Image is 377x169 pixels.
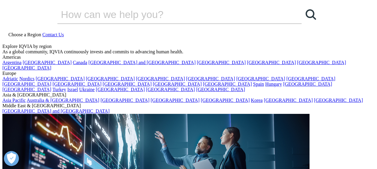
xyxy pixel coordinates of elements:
[2,71,375,76] div: Europe
[306,9,316,20] svg: Search
[253,82,264,87] a: Spain
[2,92,375,98] div: Asia & [GEOGRAPHIC_DATA]
[2,103,375,108] div: Middle East & [GEOGRAPHIC_DATA]
[4,151,19,166] button: Open Preferences
[283,82,332,87] a: [GEOGRAPHIC_DATA]
[203,82,252,87] a: [GEOGRAPHIC_DATA]
[236,76,285,81] a: [GEOGRAPHIC_DATA]
[151,98,199,103] a: [GEOGRAPHIC_DATA]
[302,5,320,23] a: Search
[297,60,346,65] a: [GEOGRAPHIC_DATA]
[67,87,78,92] a: Israel
[153,82,202,87] a: [GEOGRAPHIC_DATA]
[2,76,18,81] a: Adriatic
[100,98,149,103] a: [GEOGRAPHIC_DATA]
[73,60,87,65] a: Canada
[57,5,285,23] input: Search
[146,87,195,92] a: [GEOGRAPHIC_DATA]
[265,82,282,87] a: Hungary
[201,98,250,103] a: [GEOGRAPHIC_DATA]
[96,87,145,92] a: [GEOGRAPHIC_DATA]
[88,60,196,65] a: [GEOGRAPHIC_DATA] and [GEOGRAPHIC_DATA]
[264,98,313,103] a: [GEOGRAPHIC_DATA]
[136,76,185,81] a: [GEOGRAPHIC_DATA]
[251,98,263,103] a: Korea
[2,65,51,70] a: [GEOGRAPHIC_DATA]
[36,76,85,81] a: [GEOGRAPHIC_DATA]
[42,32,64,37] a: Contact Us
[2,60,22,65] a: Argentina
[314,98,363,103] a: [GEOGRAPHIC_DATA]
[197,60,246,65] a: [GEOGRAPHIC_DATA]
[2,87,51,92] a: [GEOGRAPHIC_DATA]
[103,82,151,87] a: [GEOGRAPHIC_DATA]
[8,32,41,37] span: Choose a Region
[2,82,51,87] a: [GEOGRAPHIC_DATA]
[79,87,95,92] a: Ukraine
[27,98,99,103] a: Australia & [GEOGRAPHIC_DATA]
[247,60,296,65] a: [GEOGRAPHIC_DATA]
[19,76,34,81] a: Nordics
[196,87,245,92] a: [GEOGRAPHIC_DATA]
[86,76,135,81] a: [GEOGRAPHIC_DATA]
[2,98,26,103] a: Asia Pacific
[2,49,375,55] div: As a global community, IQVIA continuously invests and commits to advancing human health.
[2,55,375,60] div: Americas
[186,76,235,81] a: [GEOGRAPHIC_DATA]
[52,82,101,87] a: [GEOGRAPHIC_DATA]
[2,44,375,49] div: Explore IQVIA by region
[2,108,109,114] a: [GEOGRAPHIC_DATA] and [GEOGRAPHIC_DATA]
[23,60,72,65] a: [GEOGRAPHIC_DATA]
[52,87,66,92] a: Turkey
[286,76,335,81] a: [GEOGRAPHIC_DATA]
